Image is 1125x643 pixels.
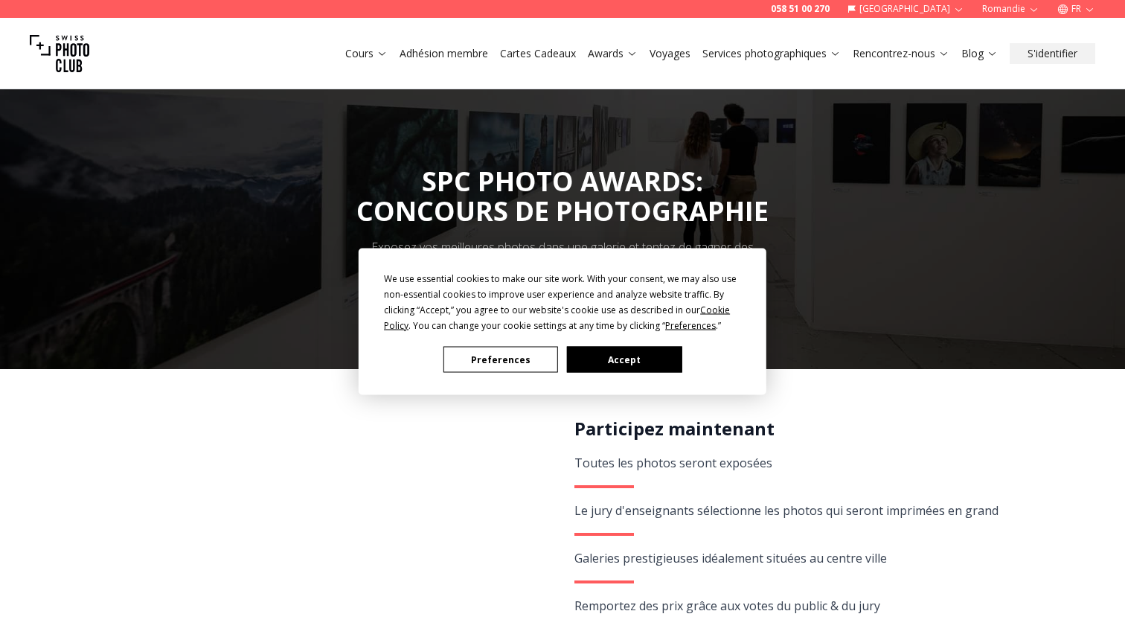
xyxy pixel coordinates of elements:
[384,271,741,333] div: We use essential cookies to make our site work. With your consent, we may also use non-essential ...
[567,347,682,373] button: Accept
[443,347,558,373] button: Preferences
[384,304,730,332] span: Cookie Policy
[359,249,766,395] div: Cookie Consent Prompt
[665,319,716,332] span: Preferences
